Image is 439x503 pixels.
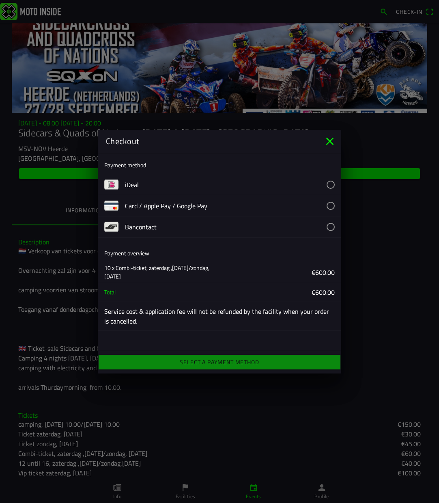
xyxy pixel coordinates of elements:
ion-label: €600.00 [226,287,335,297]
ion-label: Payment method [104,161,146,169]
img: payment-bancontact.png [104,220,118,234]
ion-icon: close [323,135,336,148]
ion-label: €600.00 [226,267,335,277]
ion-text: Total [104,287,116,296]
ion-label: Payment overview [104,249,149,257]
img: payment-card.png [104,199,118,213]
img: payment-ideal.png [104,177,118,192]
ion-label: Service cost & application fee will not be refunded by the facility when your order is cancelled. [104,307,335,326]
ion-text: 10 x Combi-ticket, zaterdag ,[DATE]/zondag, [DATE] [104,263,213,281]
ion-title: Checkout [98,135,323,147]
